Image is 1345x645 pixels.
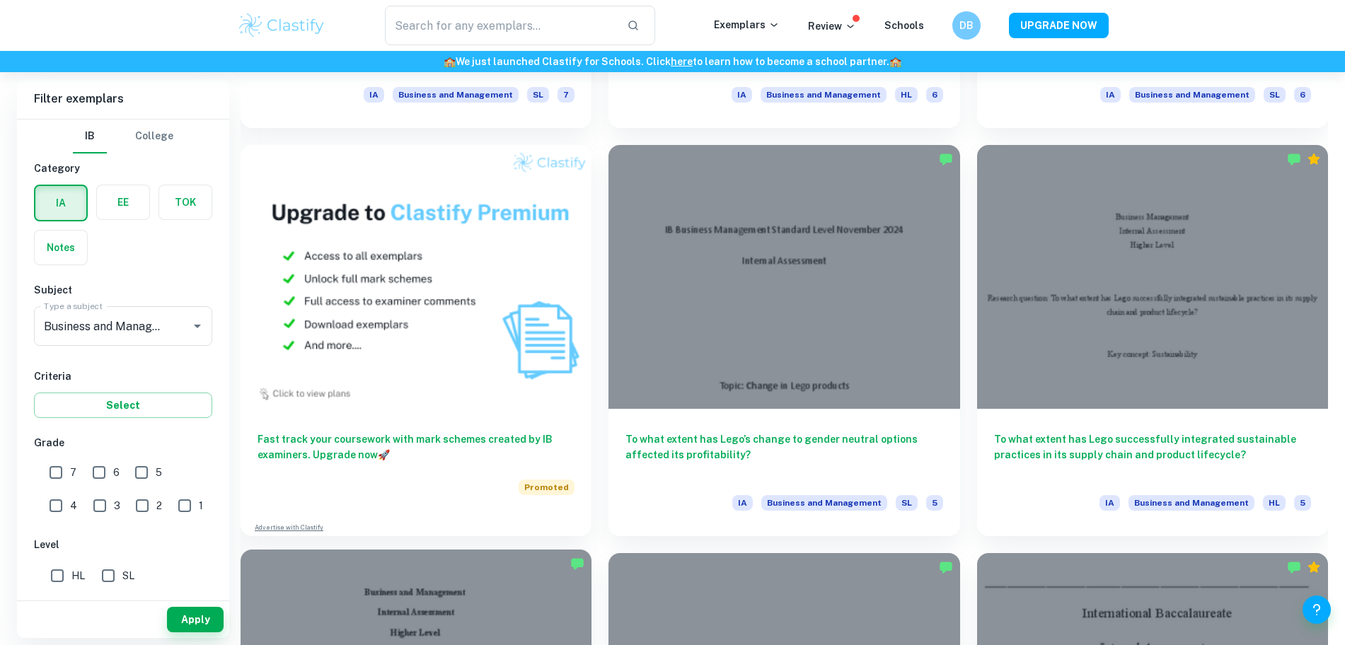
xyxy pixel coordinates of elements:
[44,300,103,312] label: Type a subject
[808,18,856,34] p: Review
[17,79,229,119] h6: Filter exemplars
[34,435,212,451] h6: Grade
[34,368,212,384] h6: Criteria
[70,465,76,480] span: 7
[1303,595,1331,624] button: Help and Feedback
[1100,87,1121,103] span: IA
[926,495,943,511] span: 5
[135,120,173,153] button: College
[671,56,693,67] a: here
[255,523,323,533] a: Advertise with Clastify
[558,87,575,103] span: 7
[926,87,943,103] span: 6
[199,498,203,513] span: 1
[113,465,120,480] span: 6
[761,87,887,103] span: Business and Management
[70,498,77,513] span: 4
[444,56,456,67] span: 🏫
[952,11,981,40] button: DB
[889,56,901,67] span: 🏫
[1294,87,1311,103] span: 6
[1307,152,1321,166] div: Premium
[714,17,780,33] p: Exemplars
[1294,495,1311,511] span: 5
[1009,13,1109,38] button: UPGRADE NOW
[625,431,942,478] h6: To what extent has Lego’s change to gender neutral options affected its profitability?
[939,560,953,574] img: Marked
[159,185,212,219] button: TOK
[608,145,959,535] a: To what extent has Lego’s change to gender neutral options affected its profitability?IABusiness ...
[34,282,212,298] h6: Subject
[527,87,549,103] span: SL
[570,557,584,571] img: Marked
[393,87,519,103] span: Business and Management
[156,498,162,513] span: 2
[364,87,384,103] span: IA
[884,20,924,31] a: Schools
[34,537,212,552] h6: Level
[122,568,134,583] span: SL
[939,152,953,166] img: Marked
[1264,87,1286,103] span: SL
[34,161,212,176] h6: Category
[73,120,173,153] div: Filter type choice
[732,495,753,511] span: IA
[35,186,86,220] button: IA
[1099,495,1120,511] span: IA
[895,87,918,103] span: HL
[378,449,390,460] span: 🚀
[97,185,149,219] button: EE
[114,498,120,513] span: 3
[241,145,591,408] img: Thumbnail
[896,495,918,511] span: SL
[1129,87,1255,103] span: Business and Management
[1128,495,1254,511] span: Business and Management
[237,11,327,40] img: Clastify logo
[732,87,752,103] span: IA
[187,316,207,336] button: Open
[1263,495,1286,511] span: HL
[3,54,1342,69] h6: We just launched Clastify for Schools. Click to learn how to become a school partner.
[167,607,224,632] button: Apply
[258,431,575,463] h6: Fast track your coursework with mark schemes created by IB examiners. Upgrade now
[1287,152,1301,166] img: Marked
[73,120,107,153] button: IB
[385,6,616,45] input: Search for any exemplars...
[156,465,162,480] span: 5
[519,480,575,495] span: Promoted
[1287,560,1301,574] img: Marked
[994,431,1311,478] h6: To what extent has Lego successfully integrated sustainable practices in its supply chain and pro...
[958,18,974,33] h6: DB
[1307,560,1321,574] div: Premium
[977,145,1328,535] a: To what extent has Lego successfully integrated sustainable practices in its supply chain and pro...
[35,231,87,265] button: Notes
[71,568,85,583] span: HL
[761,495,887,511] span: Business and Management
[34,393,212,418] button: Select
